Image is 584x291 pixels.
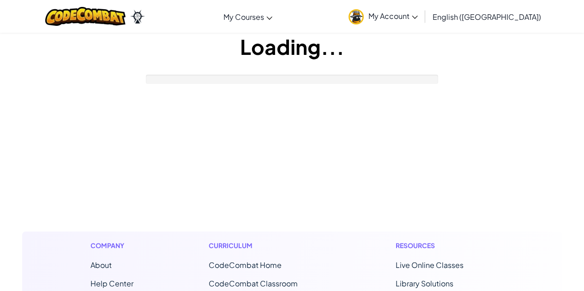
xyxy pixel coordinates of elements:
[219,4,277,29] a: My Courses
[130,10,145,24] img: Ozaria
[90,279,133,288] a: Help Center
[396,279,453,288] a: Library Solutions
[344,2,422,31] a: My Account
[433,12,541,22] span: English ([GEOGRAPHIC_DATA])
[209,279,298,288] a: CodeCombat Classroom
[45,7,126,26] img: CodeCombat logo
[223,12,264,22] span: My Courses
[209,260,282,270] span: CodeCombat Home
[396,260,464,270] a: Live Online Classes
[428,4,546,29] a: English ([GEOGRAPHIC_DATA])
[90,241,133,250] h1: Company
[368,11,418,21] span: My Account
[349,9,364,24] img: avatar
[209,241,320,250] h1: Curriculum
[90,260,112,270] a: About
[396,241,494,250] h1: Resources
